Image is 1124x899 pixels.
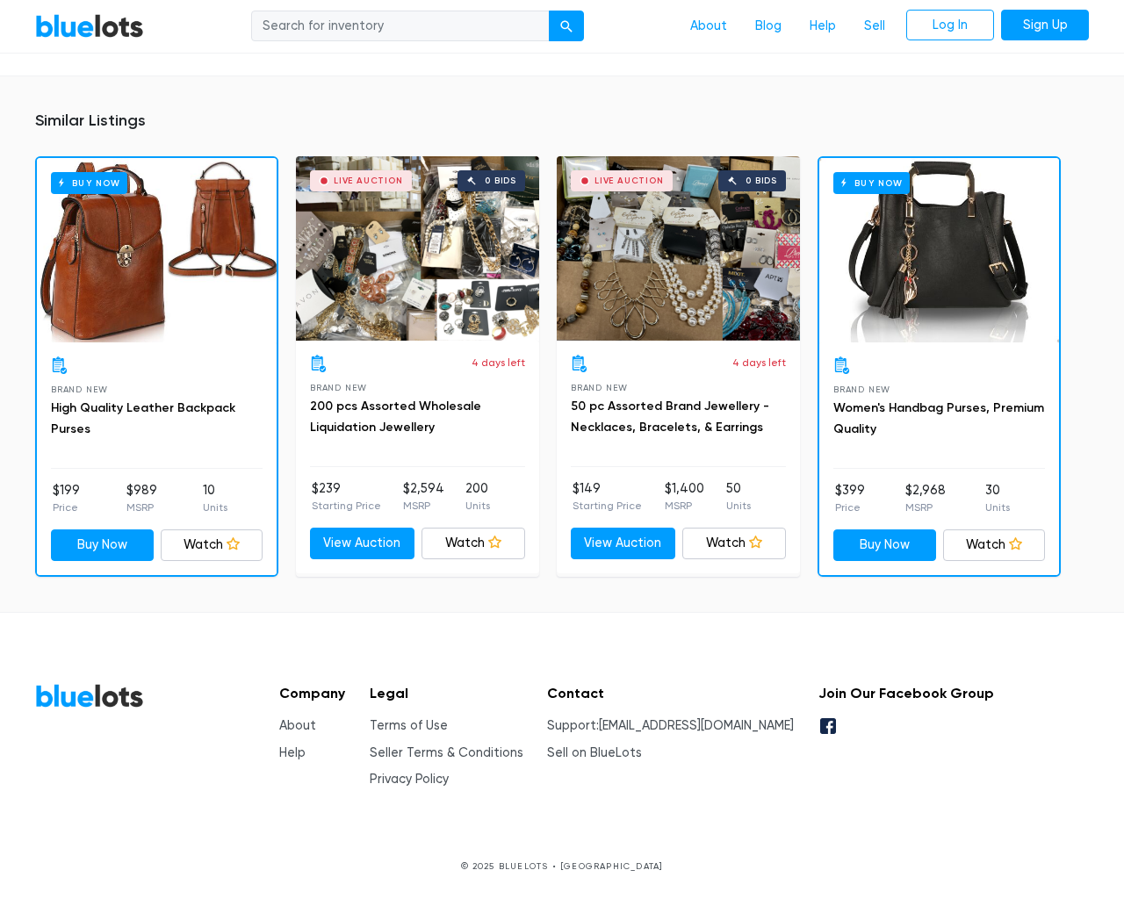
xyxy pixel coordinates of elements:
[35,859,1089,873] p: © 2025 BLUELOTS • [GEOGRAPHIC_DATA]
[126,500,157,515] p: MSRP
[334,176,403,185] div: Live Auction
[850,10,899,43] a: Sell
[796,10,850,43] a: Help
[732,355,786,370] p: 4 days left
[370,685,523,701] h5: Legal
[1001,10,1089,41] a: Sign Up
[726,479,751,514] li: 50
[905,481,946,516] li: $2,968
[726,498,751,514] p: Units
[161,529,263,561] a: Watch
[905,500,946,515] p: MSRP
[906,10,994,41] a: Log In
[126,481,157,516] li: $989
[35,13,144,39] a: BlueLots
[465,479,490,514] li: 200
[833,400,1044,436] a: Women's Handbag Purses, Premium Quality
[312,498,381,514] p: Starting Price
[557,156,800,341] a: Live Auction 0 bids
[833,529,936,561] a: Buy Now
[571,528,675,559] a: View Auction
[665,498,704,514] p: MSRP
[571,383,628,392] span: Brand New
[296,156,539,341] a: Live Auction 0 bids
[571,399,769,435] a: 50 pc Assorted Brand Jewellery - Necklaces, Bracelets, & Earrings
[53,481,80,516] li: $199
[310,399,481,435] a: 200 pcs Assorted Wholesale Liquidation Jewellery
[547,745,642,760] a: Sell on BlueLots
[835,481,865,516] li: $399
[370,772,449,787] a: Privacy Policy
[676,10,741,43] a: About
[985,500,1010,515] p: Units
[403,479,444,514] li: $2,594
[547,716,794,736] li: Support:
[746,176,777,185] div: 0 bids
[682,528,787,559] a: Watch
[573,498,642,514] p: Starting Price
[594,176,664,185] div: Live Auction
[833,385,890,394] span: Brand New
[819,158,1059,342] a: Buy Now
[370,745,523,760] a: Seller Terms & Conditions
[312,479,381,514] li: $239
[53,500,80,515] p: Price
[370,718,448,733] a: Terms of Use
[203,481,227,516] li: 10
[741,10,796,43] a: Blog
[403,498,444,514] p: MSRP
[251,11,550,42] input: Search for inventory
[310,383,367,392] span: Brand New
[35,111,1089,131] h5: Similar Listings
[665,479,704,514] li: $1,400
[835,500,865,515] p: Price
[35,683,144,708] a: BlueLots
[279,718,316,733] a: About
[279,685,345,701] h5: Company
[833,172,910,194] h6: Buy Now
[599,718,794,733] a: [EMAIL_ADDRESS][DOMAIN_NAME]
[203,500,227,515] p: Units
[573,479,642,514] li: $149
[51,385,108,394] span: Brand New
[547,685,794,701] h5: Contact
[51,172,127,194] h6: Buy Now
[472,355,525,370] p: 4 days left
[465,498,490,514] p: Units
[51,400,235,436] a: High Quality Leather Backpack Purses
[943,529,1046,561] a: Watch
[310,528,414,559] a: View Auction
[37,158,277,342] a: Buy Now
[985,481,1010,516] li: 30
[818,685,994,701] h5: Join Our Facebook Group
[279,745,306,760] a: Help
[421,528,526,559] a: Watch
[485,176,516,185] div: 0 bids
[51,529,154,561] a: Buy Now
